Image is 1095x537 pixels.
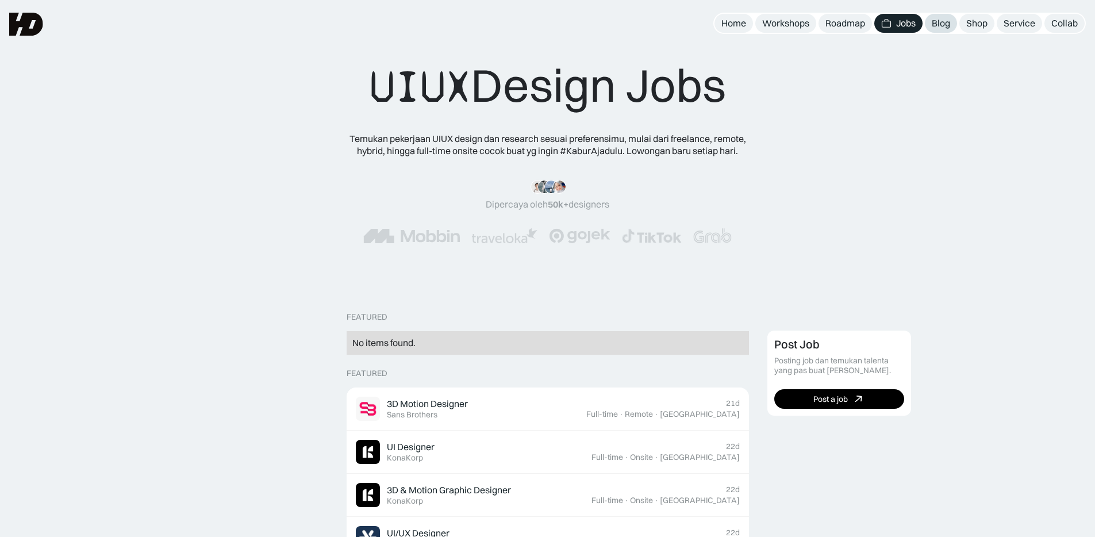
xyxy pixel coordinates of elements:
[660,409,740,419] div: [GEOGRAPHIC_DATA]
[726,442,740,451] div: 22d
[1051,17,1078,29] div: Collab
[347,369,387,378] div: Featured
[630,452,653,462] div: Onsite
[387,410,437,420] div: Sans Brothers
[387,398,468,410] div: 3D Motion Designer
[630,496,653,505] div: Onsite
[341,133,755,157] div: Temukan pekerjaan UIUX design dan research sesuai preferensimu, mulai dari freelance, remote, hyb...
[591,452,623,462] div: Full-time
[486,198,609,210] div: Dipercaya oleh designers
[347,388,749,431] a: Job Image3D Motion DesignerSans Brothers21dFull-time·Remote·[GEOGRAPHIC_DATA]
[619,409,624,419] div: ·
[959,14,994,33] a: Shop
[1044,14,1085,33] a: Collab
[347,431,749,474] a: Job ImageUI DesignerKonaKorp22dFull-time·Onsite·[GEOGRAPHIC_DATA]
[356,397,380,421] img: Job Image
[387,484,511,496] div: 3D & Motion Graphic Designer
[660,452,740,462] div: [GEOGRAPHIC_DATA]
[997,14,1042,33] a: Service
[654,409,659,419] div: ·
[966,17,988,29] div: Shop
[370,59,471,114] span: UIUX
[874,14,923,33] a: Jobs
[352,337,743,349] div: No items found.
[726,398,740,408] div: 21d
[825,17,865,29] div: Roadmap
[774,389,904,409] a: Post a job
[586,409,618,419] div: Full-time
[625,409,653,419] div: Remote
[387,453,423,463] div: KonaKorp
[813,394,848,404] div: Post a job
[548,198,568,210] span: 50k+
[654,496,659,505] div: ·
[762,17,809,29] div: Workshops
[624,496,629,505] div: ·
[370,57,726,114] div: Design Jobs
[932,17,950,29] div: Blog
[347,312,387,322] div: Featured
[721,17,746,29] div: Home
[714,14,753,33] a: Home
[755,14,816,33] a: Workshops
[925,14,957,33] a: Blog
[591,496,623,505] div: Full-time
[1004,17,1035,29] div: Service
[774,356,904,375] div: Posting job dan temukan talenta yang pas buat [PERSON_NAME].
[896,17,916,29] div: Jobs
[660,496,740,505] div: [GEOGRAPHIC_DATA]
[819,14,872,33] a: Roadmap
[356,440,380,464] img: Job Image
[654,452,659,462] div: ·
[387,496,423,506] div: KonaKorp
[387,441,435,453] div: UI Designer
[774,337,820,351] div: Post Job
[726,485,740,494] div: 22d
[624,452,629,462] div: ·
[347,474,749,517] a: Job Image3D & Motion Graphic DesignerKonaKorp22dFull-time·Onsite·[GEOGRAPHIC_DATA]
[356,483,380,507] img: Job Image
